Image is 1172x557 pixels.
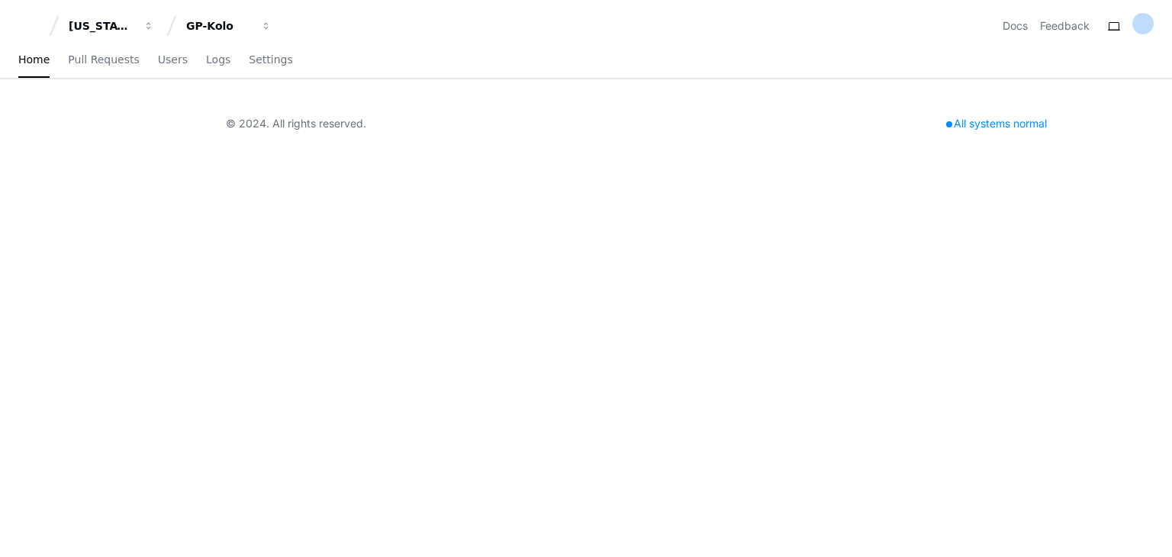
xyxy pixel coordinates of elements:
[18,55,50,64] span: Home
[68,55,139,64] span: Pull Requests
[1040,18,1090,34] button: Feedback
[249,43,292,78] a: Settings
[69,18,134,34] div: [US_STATE] Pacific
[226,116,366,131] div: © 2024. All rights reserved.
[18,43,50,78] a: Home
[68,43,139,78] a: Pull Requests
[180,12,278,40] button: GP-Kolo
[158,55,188,64] span: Users
[1003,18,1028,34] a: Docs
[158,43,188,78] a: Users
[186,18,252,34] div: GP-Kolo
[63,12,160,40] button: [US_STATE] Pacific
[937,113,1056,134] div: All systems normal
[206,43,230,78] a: Logs
[206,55,230,64] span: Logs
[249,55,292,64] span: Settings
